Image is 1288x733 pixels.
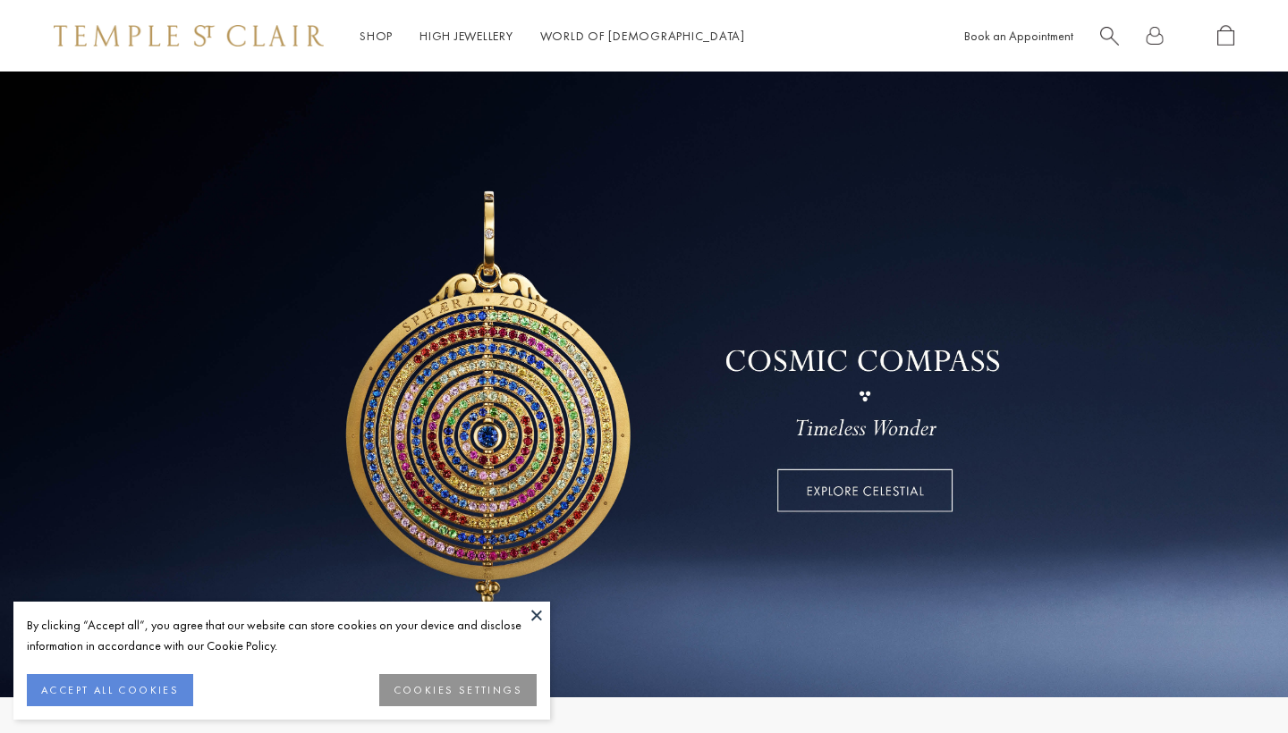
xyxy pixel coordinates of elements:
a: Open Shopping Bag [1217,25,1234,47]
nav: Main navigation [360,25,745,47]
a: Book an Appointment [964,28,1073,44]
button: ACCEPT ALL COOKIES [27,674,193,706]
img: Temple St. Clair [54,25,324,46]
div: By clicking “Accept all”, you agree that our website can store cookies on your device and disclos... [27,615,537,656]
a: World of [DEMOGRAPHIC_DATA]World of [DEMOGRAPHIC_DATA] [540,28,745,44]
a: High JewelleryHigh Jewellery [419,28,513,44]
a: ShopShop [360,28,393,44]
a: Search [1100,25,1119,47]
button: COOKIES SETTINGS [379,674,537,706]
